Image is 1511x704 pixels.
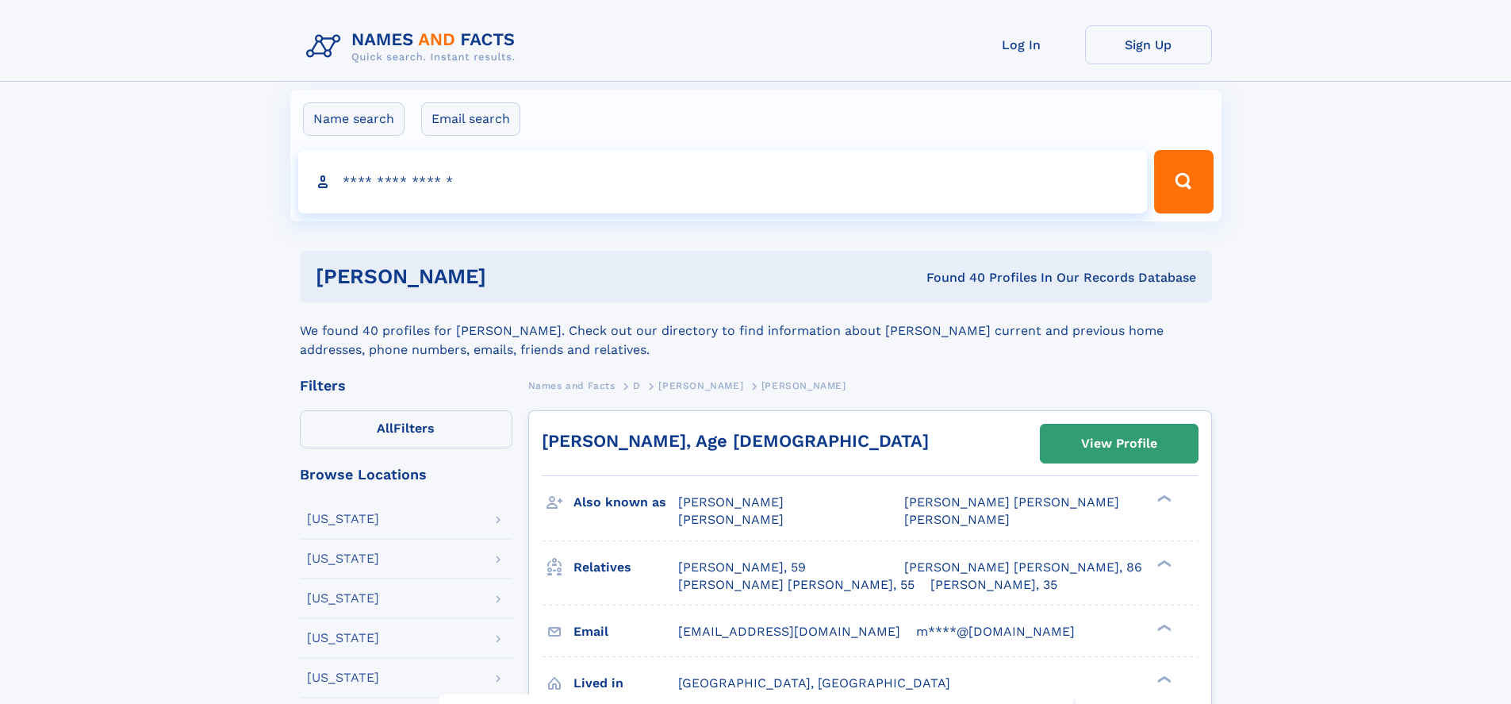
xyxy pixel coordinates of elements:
a: [PERSON_NAME] [PERSON_NAME], 86 [904,559,1142,576]
span: All [377,421,393,436]
h3: Lived in [573,670,678,697]
div: ❯ [1153,674,1172,684]
div: [US_STATE] [307,552,379,565]
div: Found 40 Profiles In Our Records Database [706,269,1196,287]
div: Browse Locations [300,467,512,482]
h1: [PERSON_NAME] [316,267,707,287]
img: Logo Names and Facts [300,25,528,68]
div: ❯ [1153,558,1172,568]
div: ❯ [1153,494,1172,504]
div: [US_STATE] [307,632,379,644]
a: Log In [958,25,1085,64]
a: [PERSON_NAME] [658,375,743,395]
span: [PERSON_NAME] [PERSON_NAME] [904,494,1119,510]
h3: Email [573,618,678,645]
div: View Profile [1081,425,1157,462]
span: [GEOGRAPHIC_DATA], [GEOGRAPHIC_DATA] [678,675,950,691]
a: [PERSON_NAME], 35 [930,576,1057,594]
a: View Profile [1041,425,1198,463]
a: [PERSON_NAME], Age [DEMOGRAPHIC_DATA] [542,431,929,451]
a: D [633,375,641,395]
span: [EMAIL_ADDRESS][DOMAIN_NAME] [678,624,900,639]
a: Sign Up [1085,25,1212,64]
h3: Also known as [573,489,678,516]
div: [US_STATE] [307,671,379,684]
span: [PERSON_NAME] [678,494,784,510]
a: [PERSON_NAME], 59 [678,559,806,576]
div: [US_STATE] [307,513,379,525]
label: Name search [303,102,405,136]
div: [US_STATE] [307,592,379,605]
div: Filters [300,379,512,393]
span: [PERSON_NAME] [904,512,1010,527]
span: [PERSON_NAME] [761,380,846,391]
button: Search Button [1154,150,1213,214]
label: Email search [421,102,520,136]
div: ❯ [1153,622,1172,633]
span: D [633,380,641,391]
a: Names and Facts [528,375,616,395]
span: [PERSON_NAME] [658,380,743,391]
label: Filters [300,410,512,448]
input: search input [298,150,1148,214]
div: We found 40 profiles for [PERSON_NAME]. Check out our directory to find information about [PERSON... [300,302,1212,360]
span: [PERSON_NAME] [678,512,784,527]
h3: Relatives [573,554,678,581]
a: [PERSON_NAME] [PERSON_NAME], 55 [678,576,915,594]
